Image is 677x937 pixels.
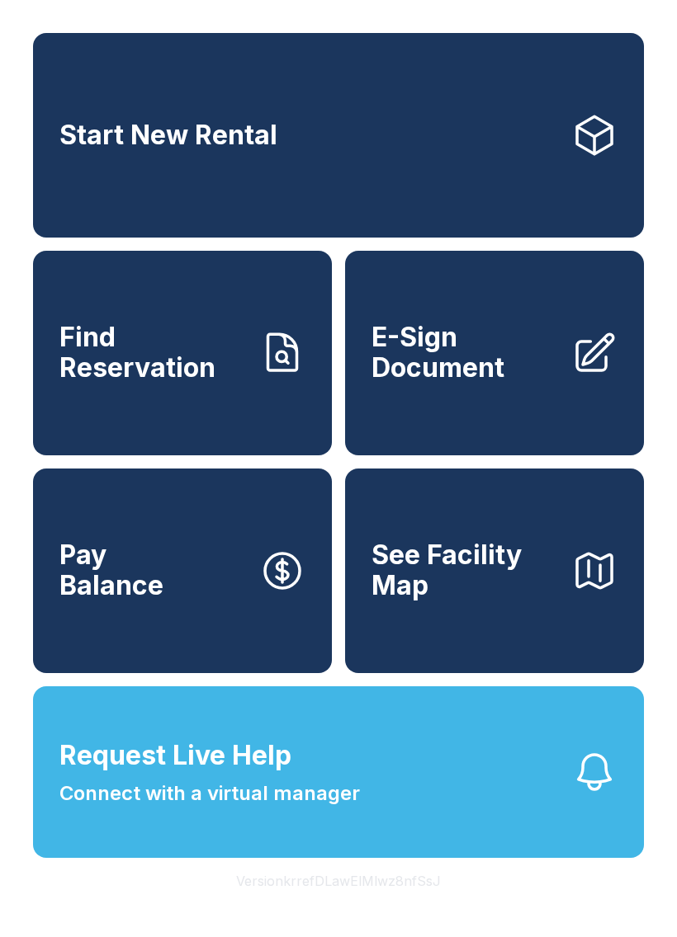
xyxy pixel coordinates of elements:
button: VersionkrrefDLawElMlwz8nfSsJ [223,858,454,904]
span: Connect with a virtual manager [59,779,360,808]
span: Pay Balance [59,540,163,600]
span: See Facility Map [372,540,558,600]
a: Start New Rental [33,33,644,238]
button: Request Live HelpConnect with a virtual manager [33,686,644,858]
span: E-Sign Document [372,323,558,383]
button: PayBalance [33,468,332,673]
button: See Facility Map [345,468,644,673]
a: Find Reservation [33,251,332,455]
span: Start New Rental [59,120,277,151]
span: Find Reservation [59,323,246,383]
span: Request Live Help [59,736,291,775]
a: E-Sign Document [345,251,644,455]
